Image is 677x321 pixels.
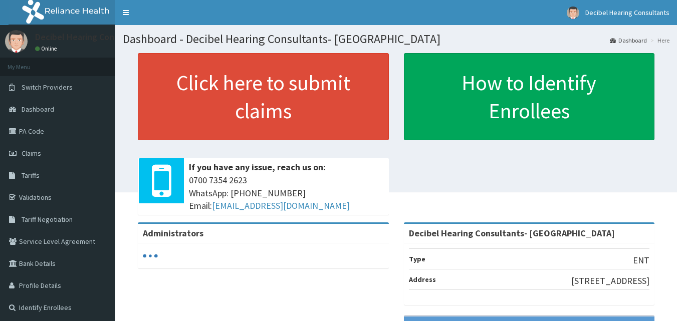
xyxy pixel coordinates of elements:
[567,7,579,19] img: User Image
[189,161,326,173] b: If you have any issue, reach us on:
[143,248,158,263] svg: audio-loading
[35,33,147,42] p: Decibel Hearing Consultants
[5,30,28,53] img: User Image
[189,174,384,212] span: 0700 7354 2623 WhatsApp: [PHONE_NUMBER] Email:
[212,200,350,211] a: [EMAIL_ADDRESS][DOMAIN_NAME]
[571,274,649,287] p: [STREET_ADDRESS]
[409,275,436,284] b: Address
[138,53,389,140] a: Click here to submit claims
[22,171,40,180] span: Tariffs
[633,254,649,267] p: ENT
[22,149,41,158] span: Claims
[610,36,647,45] a: Dashboard
[585,8,669,17] span: Decibel Hearing Consultants
[35,45,59,52] a: Online
[22,83,73,92] span: Switch Providers
[409,254,425,263] b: Type
[123,33,669,46] h1: Dashboard - Decibel Hearing Consultants- [GEOGRAPHIC_DATA]
[143,227,203,239] b: Administrators
[648,36,669,45] li: Here
[22,215,73,224] span: Tariff Negotiation
[409,227,615,239] strong: Decibel Hearing Consultants- [GEOGRAPHIC_DATA]
[22,105,54,114] span: Dashboard
[404,53,655,140] a: How to Identify Enrollees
